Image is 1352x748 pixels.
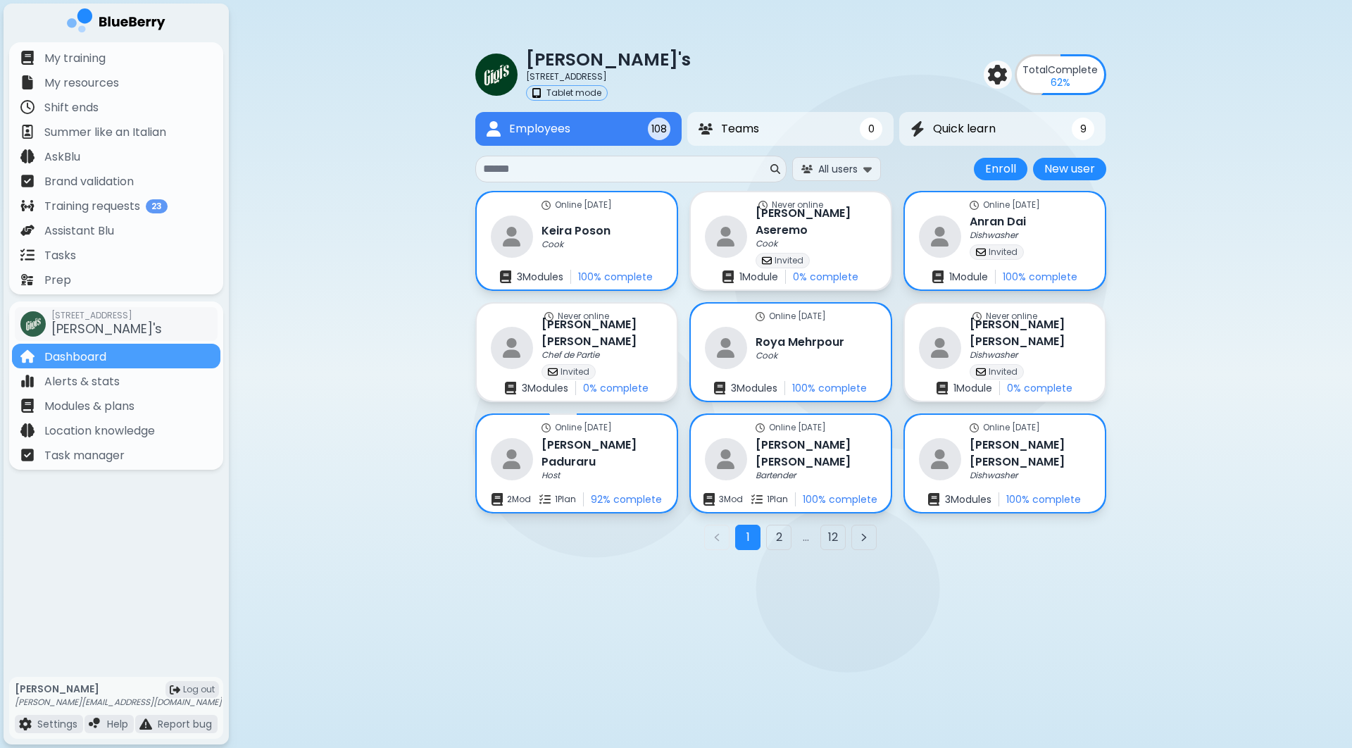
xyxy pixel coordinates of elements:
p: Invited [989,366,1018,378]
span: Total [1022,63,1048,77]
p: Cook [756,350,777,361]
h3: [PERSON_NAME] [PERSON_NAME] [542,316,663,350]
p: 1 Module [953,382,992,394]
p: [PERSON_NAME] [15,682,222,695]
img: enrollments [505,382,516,394]
img: online status [970,423,979,432]
img: file icon [20,51,35,65]
a: online statusNever onlinerestaurant[PERSON_NAME] [PERSON_NAME]Chef de PartieinvitedInvitedenrollm... [475,302,678,402]
img: online status [756,423,765,432]
span: Teams [721,120,759,137]
img: file icon [20,223,35,237]
a: online statusNever onlinerestaurant[PERSON_NAME] [PERSON_NAME]DishwasherinvitedInvitedenrollments... [903,302,1106,402]
p: Alerts & stats [44,373,120,390]
p: Brand validation [44,173,134,190]
span: ... [797,529,815,546]
p: Summer like an Italian [44,124,166,141]
img: Employees [487,121,501,137]
p: Dishwasher [970,349,1018,361]
img: restaurant [491,438,533,480]
p: My resources [44,75,119,92]
p: Tasks [44,247,76,264]
span: Log out [183,684,215,695]
img: tablet [532,88,541,98]
p: 1 Plan [555,494,576,505]
p: Prep [44,272,71,289]
p: Invited [989,247,1018,258]
img: training plans [751,494,763,505]
p: 2 Mod [507,494,531,505]
p: Settings [37,718,77,730]
a: online statusOnline [DATE]restaurantKeira PosonCookenrollments3Modules100% complete [475,191,678,291]
p: Bartender [756,470,796,481]
img: file icon [20,349,35,363]
a: online statusOnline [DATE]restaurant[PERSON_NAME] PaduraruHostmodules2Modtraining plans1Plan92% c... [475,413,678,513]
span: 9 [1080,123,1087,135]
img: search icon [770,164,780,174]
img: file icon [20,174,35,188]
img: file icon [20,248,35,262]
p: Never online [986,311,1037,322]
button: Next page [851,525,877,550]
img: file icon [20,125,35,139]
span: 23 [146,199,168,213]
a: online statusOnline [DATE]restaurantRoya MehrpourCookenrollments3Modules100% complete [689,302,892,402]
p: 1 Module [949,270,988,283]
img: restaurant [919,216,961,258]
img: enrollments [714,382,725,394]
a: online statusOnline [DATE]restaurantAnran DaiDishwasherinvitedInvitedenrollments1Module100% complete [903,191,1106,291]
img: modules [492,493,503,506]
button: Go to page 12 [820,525,846,550]
p: Complete [1022,63,1098,76]
p: Online [DATE] [555,199,612,211]
p: Shift ends [44,99,99,116]
p: AskBlu [44,149,80,166]
span: 108 [651,123,667,135]
span: 0 [868,123,875,135]
button: New user [1033,158,1106,180]
p: 0 % complete [793,270,858,283]
p: [PERSON_NAME][EMAIL_ADDRESS][DOMAIN_NAME] [15,697,222,708]
p: Never online [558,311,609,322]
p: Invited [775,255,803,266]
img: restaurant [705,438,747,480]
p: Help [107,718,128,730]
img: enrollments [937,382,948,394]
p: Chef de Partie [542,349,599,361]
span: [PERSON_NAME]'s [51,320,162,337]
p: 0 % complete [583,382,649,394]
p: Cook [542,239,563,250]
span: Employees [509,120,570,137]
a: online statusOnline [DATE]restaurant[PERSON_NAME] [PERSON_NAME]Dishwasherenrollments3Modules100% ... [903,413,1106,513]
p: Online [DATE] [555,422,612,433]
p: Location knowledge [44,423,155,440]
img: file icon [20,149,35,163]
img: invited [976,247,986,257]
p: Task manager [44,447,125,464]
img: modules [703,493,715,506]
button: Quick learnQuick learn9 [899,112,1106,146]
h3: [PERSON_NAME] Aseremo [756,205,877,239]
p: Online [DATE] [769,422,826,433]
h3: [PERSON_NAME] [PERSON_NAME] [970,316,1091,350]
img: enrollments [928,493,939,506]
p: My training [44,50,106,67]
img: enrollments [500,270,511,283]
img: file icon [139,718,152,730]
span: All users [818,163,858,175]
p: 62 % [1051,76,1070,89]
img: expand [863,162,872,175]
p: Online [DATE] [983,422,1040,433]
button: EmployeesEmployees108 [475,112,682,146]
img: Teams [699,123,713,135]
img: file icon [20,374,35,388]
img: company thumbnail [20,311,46,337]
p: 92 % complete [591,493,662,506]
p: Online [DATE] [983,199,1040,211]
button: Enroll [974,158,1027,180]
img: file icon [20,100,35,114]
p: 3 Module s [731,382,777,394]
img: invited [976,367,986,377]
img: file icon [20,399,35,413]
img: online status [758,201,768,210]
